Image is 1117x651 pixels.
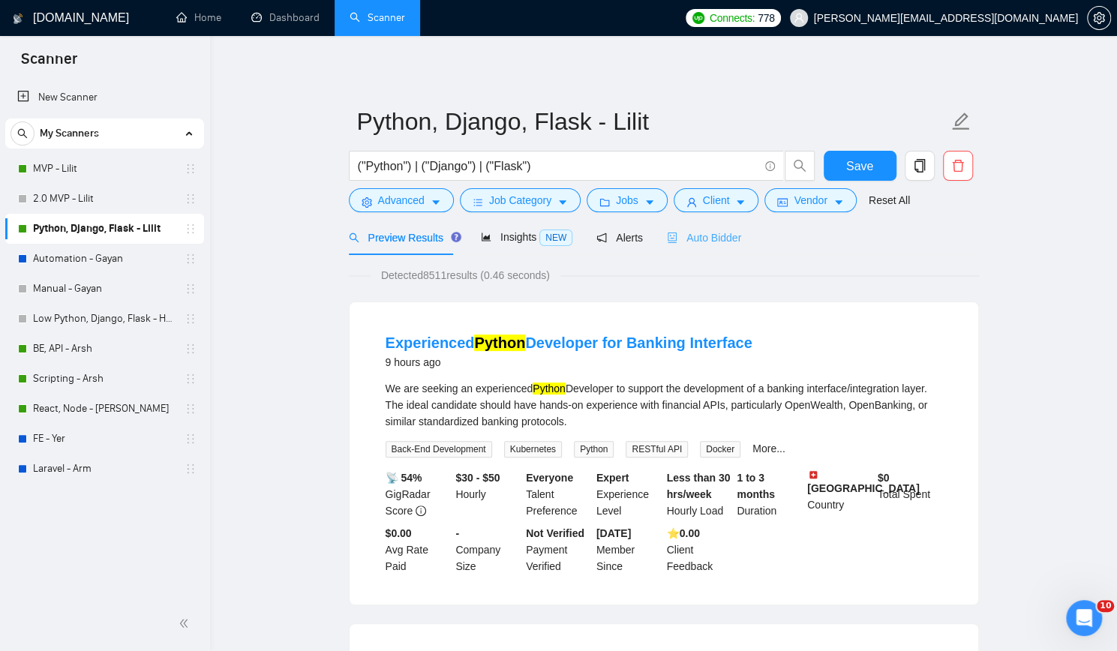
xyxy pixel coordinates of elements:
a: React, Node - [PERSON_NAME] [33,394,176,424]
iframe: Intercom live chat [1066,600,1102,636]
input: Search Freelance Jobs... [358,157,758,175]
a: setting [1087,12,1111,24]
button: settingAdvancedcaret-down [349,188,454,212]
span: area-chart [481,232,491,242]
a: More... [752,442,785,454]
a: New Scanner [17,82,192,112]
span: holder [185,253,197,265]
span: search [785,159,814,172]
span: holder [185,283,197,295]
b: Everyone [526,472,573,484]
b: 📡 54% [386,472,422,484]
span: Preview Results [349,232,457,244]
span: caret-down [735,196,746,208]
span: holder [185,193,197,205]
div: GigRadar Score [383,469,453,519]
img: logo [13,7,23,31]
b: ⭐️ 0.00 [667,527,700,539]
span: caret-down [431,196,441,208]
span: folder [599,196,610,208]
span: search [11,128,34,139]
div: Duration [734,469,804,519]
a: Automation - Gayan [33,244,176,274]
span: Back-End Development [386,441,492,457]
span: 778 [758,10,774,26]
a: Python, Django, Flask - Lilit [33,214,176,244]
div: Talent Preference [523,469,593,519]
button: barsJob Categorycaret-down [460,188,581,212]
span: Connects: [710,10,755,26]
div: Hourly Load [664,469,734,519]
span: Client [703,192,730,208]
span: NEW [539,229,572,246]
span: caret-down [833,196,844,208]
button: userClientcaret-down [674,188,759,212]
b: $30 - $50 [455,472,500,484]
li: My Scanners [5,118,204,484]
button: folderJobscaret-down [587,188,668,212]
span: holder [185,403,197,415]
div: Member Since [593,525,664,574]
a: ExperiencedPythonDeveloper for Banking Interface [386,334,752,351]
button: delete [943,151,973,181]
span: caret-down [644,196,655,208]
a: MVP - Lilit [33,154,176,184]
a: searchScanner [350,11,405,24]
span: info-circle [416,505,426,516]
button: search [785,151,815,181]
span: Detected 8511 results (0.46 seconds) [371,267,560,283]
a: Scripting - Arsh [33,364,176,394]
span: holder [185,433,197,445]
div: Avg Rate Paid [383,525,453,574]
span: Advanced [378,192,425,208]
button: setting [1087,6,1111,30]
span: notification [596,232,607,243]
span: RESTful API [626,441,688,457]
span: holder [185,343,197,355]
div: 9 hours ago [386,353,752,371]
a: dashboardDashboard [251,11,320,24]
span: My Scanners [40,118,99,148]
span: Insights [481,231,572,243]
span: copy [905,159,934,172]
a: BE, API - Arsh [33,334,176,364]
div: Experience Level [593,469,664,519]
mark: Python [474,334,525,351]
span: bars [473,196,483,208]
span: Python [574,441,614,457]
span: delete [944,159,972,172]
div: Payment Verified [523,525,593,574]
span: Vendor [794,192,827,208]
b: [GEOGRAPHIC_DATA] [807,469,920,494]
span: setting [362,196,372,208]
b: 1 to 3 months [737,472,775,500]
img: upwork-logo.png [692,12,704,24]
b: - [455,527,459,539]
b: Not Verified [526,527,584,539]
span: edit [951,112,971,131]
span: setting [1088,12,1110,24]
div: Hourly [452,469,523,519]
b: Expert [596,472,629,484]
b: $ 0 [878,472,890,484]
div: Client Feedback [664,525,734,574]
div: We are seeking an experienced Developer to support the development of a banking interface/integra... [386,380,942,430]
span: Save [846,157,873,175]
span: Alerts [596,232,643,244]
span: Jobs [616,192,638,208]
span: holder [185,223,197,235]
button: Save [824,151,896,181]
b: [DATE] [596,527,631,539]
button: search [11,121,35,145]
div: Country [804,469,875,519]
a: homeHome [176,11,221,24]
li: New Scanner [5,82,204,112]
span: user [686,196,697,208]
span: 10 [1097,600,1114,612]
span: holder [185,313,197,325]
span: robot [667,232,677,243]
div: Tooltip anchor [449,230,463,244]
span: idcard [777,196,788,208]
span: holder [185,163,197,175]
span: holder [185,373,197,385]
